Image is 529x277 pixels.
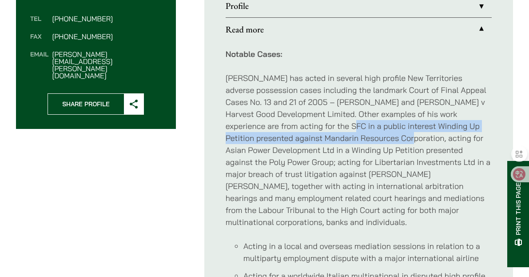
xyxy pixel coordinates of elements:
[30,51,48,79] dt: Email
[30,15,48,33] dt: Tel
[226,18,492,41] a: Read more
[52,51,161,79] dd: [PERSON_NAME][EMAIL_ADDRESS][PERSON_NAME][DOMAIN_NAME]
[48,94,124,114] span: Share Profile
[48,93,144,115] button: Share Profile
[52,15,161,22] dd: [PHONE_NUMBER]
[226,72,492,228] p: [PERSON_NAME] has acted in several high profile New Territories adverse possession cases includin...
[243,240,492,264] li: Acting in a local and overseas mediation sessions in relation to a multiparty employment dispute ...
[226,49,282,59] strong: Notable Cases:
[52,33,161,40] dd: [PHONE_NUMBER]
[30,33,48,51] dt: Fax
